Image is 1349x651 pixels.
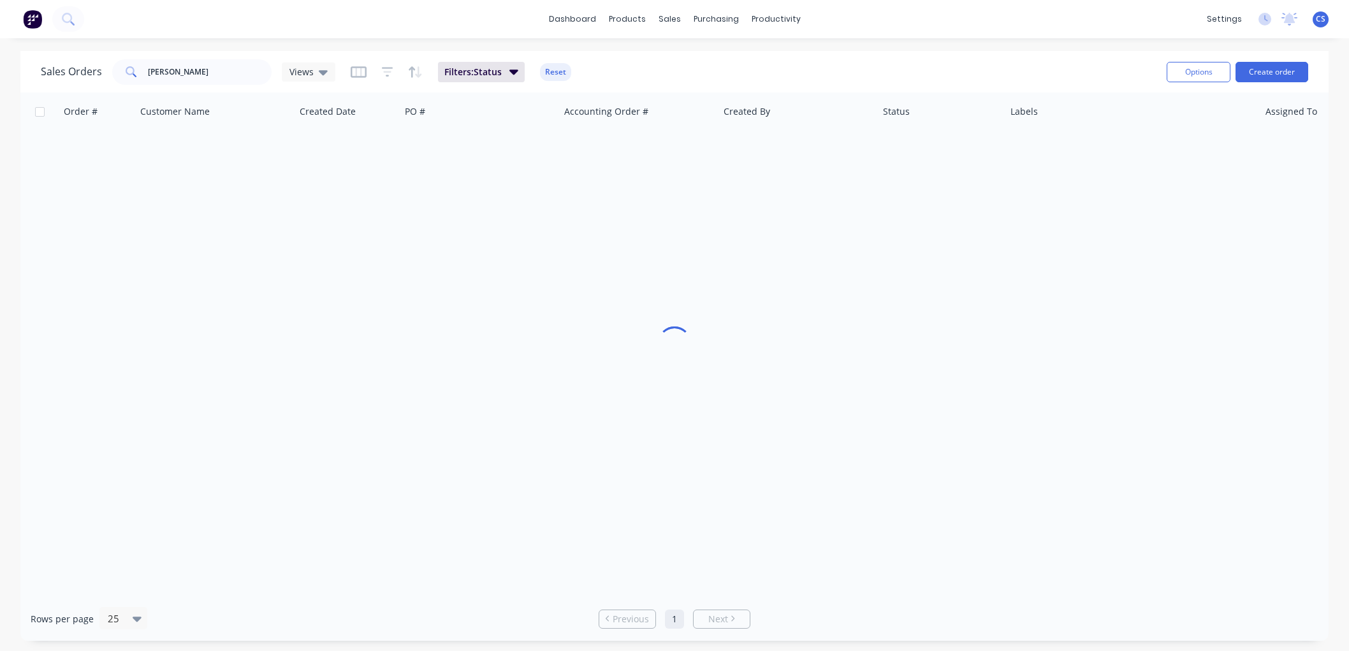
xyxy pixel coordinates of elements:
[1167,62,1230,82] button: Options
[594,610,755,629] ul: Pagination
[289,65,314,78] span: Views
[1265,105,1317,118] div: Assigned To
[23,10,42,29] img: Factory
[1200,10,1248,29] div: settings
[602,10,652,29] div: products
[438,62,525,82] button: Filters:Status
[1010,105,1038,118] div: Labels
[405,105,425,118] div: PO #
[444,66,502,78] span: Filters: Status
[300,105,356,118] div: Created Date
[599,613,655,625] a: Previous page
[724,105,770,118] div: Created By
[1316,13,1325,25] span: CS
[665,610,684,629] a: Page 1 is your current page
[64,105,98,118] div: Order #
[148,59,272,85] input: Search...
[883,105,910,118] div: Status
[140,105,210,118] div: Customer Name
[708,613,728,625] span: Next
[540,63,571,81] button: Reset
[694,613,750,625] a: Next page
[543,10,602,29] a: dashboard
[41,66,102,78] h1: Sales Orders
[564,105,648,118] div: Accounting Order #
[687,10,745,29] div: purchasing
[613,613,649,625] span: Previous
[1236,62,1308,82] button: Create order
[31,613,94,625] span: Rows per page
[745,10,807,29] div: productivity
[652,10,687,29] div: sales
